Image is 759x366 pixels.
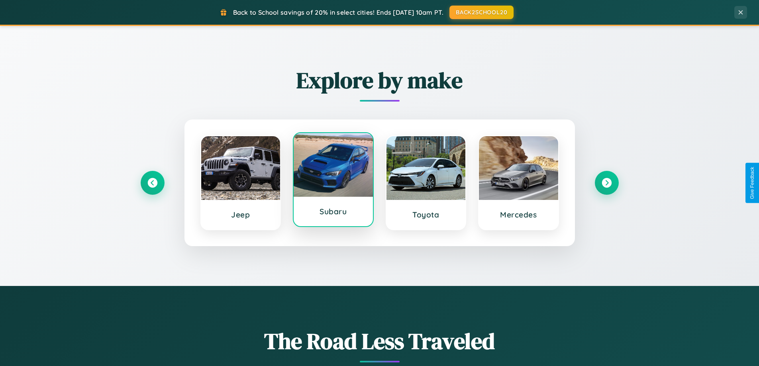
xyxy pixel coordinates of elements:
[487,210,550,219] h3: Mercedes
[394,210,458,219] h3: Toyota
[141,326,619,356] h1: The Road Less Traveled
[449,6,514,19] button: BACK2SCHOOL20
[141,65,619,96] h2: Explore by make
[233,8,443,16] span: Back to School savings of 20% in select cities! Ends [DATE] 10am PT.
[302,207,365,216] h3: Subaru
[209,210,273,219] h3: Jeep
[749,167,755,199] div: Give Feedback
